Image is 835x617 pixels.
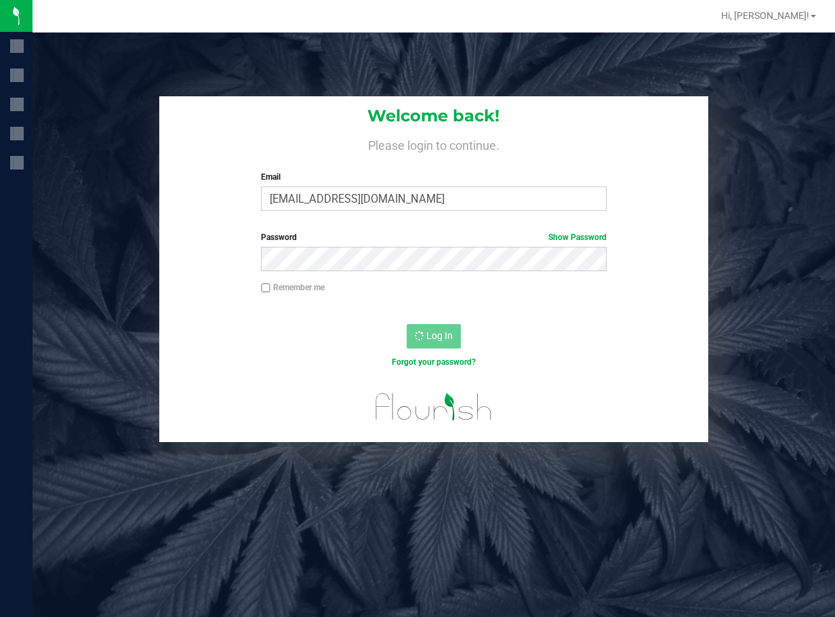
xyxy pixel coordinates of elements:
a: Forgot your password? [392,357,476,367]
span: Log In [426,330,453,341]
h1: Welcome back! [159,107,708,125]
h4: Please login to continue. [159,136,708,152]
input: Remember me [261,283,270,293]
span: Password [261,233,297,242]
button: Log In [407,324,461,349]
span: Hi, [PERSON_NAME]! [721,10,809,21]
img: flourish_logo.svg [365,382,502,431]
a: Show Password [548,233,607,242]
label: Email [261,171,607,183]
label: Remember me [261,281,325,294]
